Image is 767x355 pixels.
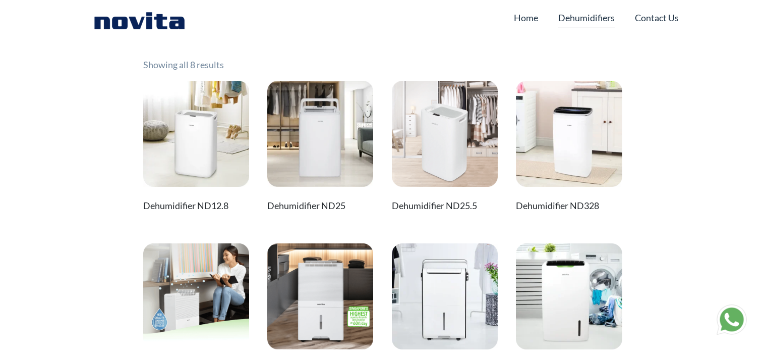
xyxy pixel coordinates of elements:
[516,81,622,216] a: Dehumidifier ND328
[392,196,498,216] h2: Dehumidifier ND25.5
[143,81,249,216] a: Dehumidifier ND12.8
[392,81,498,216] a: Dehumidifier ND25.5
[267,196,373,216] h2: Dehumidifier ND25
[635,8,679,27] a: Contact Us
[143,33,224,72] p: Showing all 8 results
[516,196,622,216] h2: Dehumidifier ND328
[558,8,615,27] a: Dehumidifiers
[143,196,249,216] h2: Dehumidifier ND12.8
[267,81,373,216] a: Dehumidifier ND25
[89,10,190,30] img: Novita
[514,8,538,27] a: Home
